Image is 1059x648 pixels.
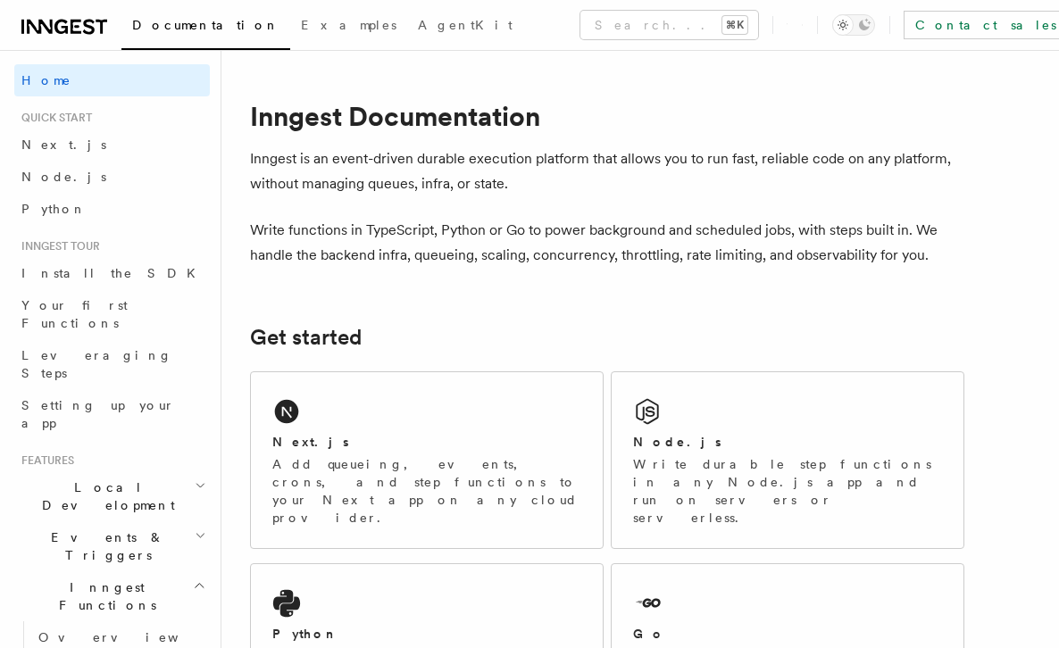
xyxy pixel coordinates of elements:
button: Inngest Functions [14,571,210,621]
span: Home [21,71,71,89]
kbd: ⌘K [722,16,747,34]
a: Node.jsWrite durable step functions in any Node.js app and run on servers or serverless. [611,371,964,549]
span: Inngest Functions [14,578,193,614]
h2: Python [272,625,338,643]
a: Documentation [121,5,290,50]
button: Toggle dark mode [832,14,875,36]
h1: Inngest Documentation [250,100,964,132]
p: Inngest is an event-driven durable execution platform that allows you to run fast, reliable code ... [250,146,964,196]
a: Next.jsAdd queueing, events, crons, and step functions to your Next app on any cloud provider. [250,371,604,549]
span: Quick start [14,111,92,125]
a: Examples [290,5,407,48]
span: Events & Triggers [14,528,195,564]
span: Overview [38,630,222,644]
a: Home [14,64,210,96]
a: Your first Functions [14,289,210,339]
h2: Node.js [633,433,721,451]
a: Next.js [14,129,210,161]
p: Write durable step functions in any Node.js app and run on servers or serverless. [633,455,942,527]
span: Examples [301,18,396,32]
span: Leveraging Steps [21,348,172,380]
a: Leveraging Steps [14,339,210,389]
span: Documentation [132,18,279,32]
span: Next.js [21,137,106,152]
a: Install the SDK [14,257,210,289]
span: Node.js [21,170,106,184]
h2: Go [633,625,665,643]
span: Setting up your app [21,398,175,430]
span: AgentKit [418,18,513,32]
button: Events & Triggers [14,521,210,571]
span: Local Development [14,478,195,514]
button: Search...⌘K [580,11,758,39]
a: Node.js [14,161,210,193]
span: Install the SDK [21,266,206,280]
a: Get started [250,325,362,350]
a: Setting up your app [14,389,210,439]
h2: Next.js [272,433,349,451]
button: Local Development [14,471,210,521]
a: Python [14,193,210,225]
span: Python [21,202,87,216]
p: Write functions in TypeScript, Python or Go to power background and scheduled jobs, with steps bu... [250,218,964,268]
span: Features [14,453,74,468]
p: Add queueing, events, crons, and step functions to your Next app on any cloud provider. [272,455,581,527]
span: Inngest tour [14,239,100,253]
a: AgentKit [407,5,523,48]
span: Your first Functions [21,298,128,330]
